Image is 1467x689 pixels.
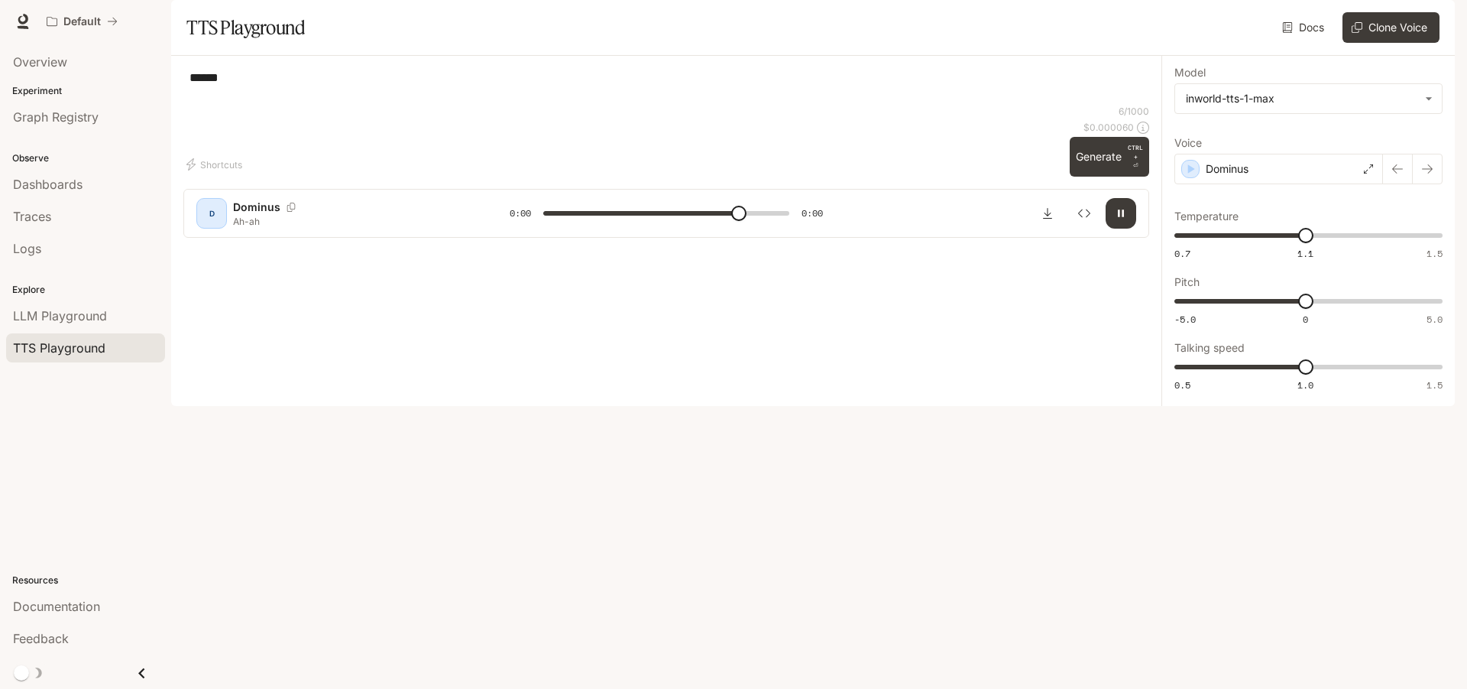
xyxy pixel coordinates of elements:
[1303,313,1308,326] span: 0
[280,203,302,212] button: Copy Voice ID
[1174,343,1245,353] p: Talking speed
[1279,12,1330,43] a: Docs
[1174,247,1190,260] span: 0.7
[1032,198,1063,229] button: Download audio
[233,200,280,215] p: Dominus
[1186,91,1417,106] div: inworld-tts-1-max
[233,215,473,228] p: Ah-ah
[1427,247,1443,260] span: 1.5
[1174,277,1200,288] p: Pitch
[1174,211,1239,222] p: Temperature
[1069,198,1099,229] button: Inspect
[40,6,125,37] button: All workspaces
[1427,379,1443,392] span: 1.5
[1128,143,1143,161] p: CTRL +
[1083,121,1134,134] p: $ 0.000060
[1128,143,1143,171] p: ⏎
[63,15,101,28] p: Default
[1174,379,1190,392] span: 0.5
[1342,12,1439,43] button: Clone Voice
[1206,161,1248,177] p: Dominus
[1427,313,1443,326] span: 5.0
[199,201,224,226] div: D
[1119,105,1149,118] p: 6 / 1000
[1297,379,1313,392] span: 1.0
[1175,84,1442,113] div: inworld-tts-1-max
[1174,67,1206,78] p: Model
[1297,247,1313,260] span: 1.1
[1174,313,1196,326] span: -5.0
[186,12,305,43] h1: TTS Playground
[1070,137,1149,177] button: GenerateCTRL +⏎
[1174,138,1202,148] p: Voice
[183,152,248,177] button: Shortcuts
[510,206,531,221] span: 0:00
[802,206,823,221] span: 0:00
